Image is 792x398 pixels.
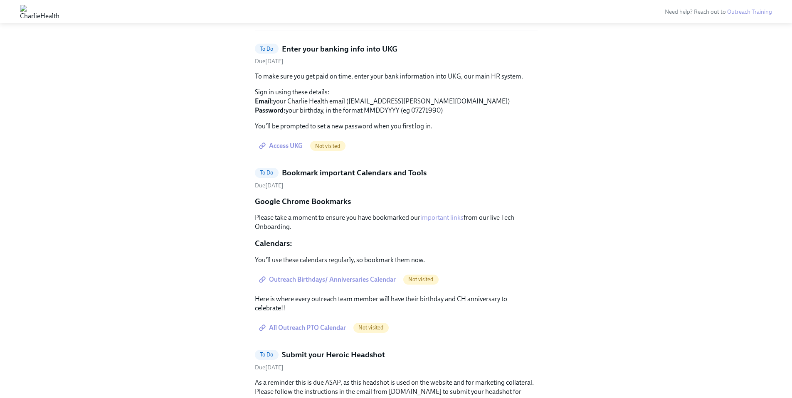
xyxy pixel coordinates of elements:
span: Not visited [403,276,439,283]
span: To Do [255,351,279,358]
img: CharlieHealth [20,5,59,18]
p: Calendars: [255,238,538,249]
a: important links [420,214,464,221]
p: You'll use these calendars regularly, so bookmark them now. [255,256,538,265]
h5: Bookmark important Calendars and Tools [282,167,427,178]
p: You'll be prompted to set a new password when you first log in. [255,122,538,131]
span: Need help? Reach out to [665,8,772,15]
a: Outreach Training [727,8,772,15]
span: Tuesday, September 9th 2025, 10:00 am [255,182,284,189]
span: Friday, September 12th 2025, 10:00 am [255,364,284,371]
span: To Do [255,46,279,52]
a: All Outreach PTO Calendar [255,319,352,336]
span: All Outreach PTO Calendar [261,324,346,332]
span: Not visited [310,143,345,149]
span: Tuesday, September 9th 2025, 10:00 am [255,58,284,65]
span: Access UKG [261,142,303,150]
a: Access UKG [255,138,308,154]
p: Sign in using these details: your Charlie Health email ([EMAIL_ADDRESS][PERSON_NAME][DOMAIN_NAME]... [255,88,538,115]
h5: Submit your Heroic Headshot [282,349,385,360]
a: To DoBookmark important Calendars and ToolsDue[DATE] [255,167,538,189]
span: Outreach Birthdays/ Anniversaries Calendar [261,275,396,284]
p: Google Chrome Bookmarks [255,196,538,207]
p: Please take a moment to ensure you have bookmarked our from our live Tech Onboarding. [255,213,538,231]
a: Outreach Birthdays/ Anniversaries Calendar [255,271,402,288]
p: To make sure you get paid on time, enter your bank information into UKG, our main HR system. [255,72,538,81]
h5: Enter your banking info into UKG [282,44,397,54]
a: To DoEnter your banking info into UKGDue[DATE] [255,44,538,66]
strong: Email: [255,97,273,105]
p: Here is where every outreach team member will have their birthday and CH anniversary to celebrate!! [255,295,538,313]
span: Not visited [353,324,389,331]
a: To DoSubmit your Heroic HeadshotDue[DATE] [255,349,538,371]
span: To Do [255,170,279,176]
strong: Password: [255,106,286,114]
